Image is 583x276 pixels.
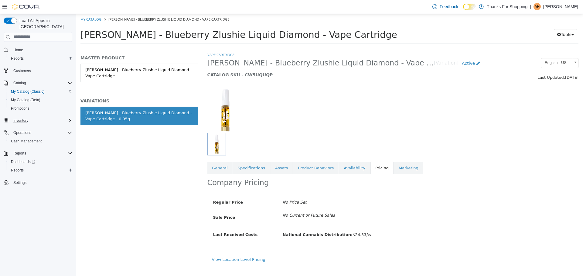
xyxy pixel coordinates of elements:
span: Operations [11,129,72,136]
small: [Variation] [358,47,383,52]
span: Cash Management [9,138,72,145]
a: Customers [11,67,33,75]
h5: VARIATIONS [5,84,122,90]
a: Pricing [295,148,318,161]
span: $24.33/ea [207,218,297,223]
p: [PERSON_NAME] [543,3,578,10]
div: [PERSON_NAME] - Blueberry Zlushie Liquid Diamond - Vape Cartridge - 0.95g [9,96,118,108]
span: [PERSON_NAME] - Blueberry Zlushie Liquid Diamond - Vape Cartridge - 0.95g [131,45,358,54]
span: Load All Apps in [GEOGRAPHIC_DATA] [17,18,72,30]
span: Inventory [13,118,28,123]
span: My Catalog (Classic) [9,88,72,95]
span: Last Updated: [462,61,489,66]
img: Cova [12,4,39,10]
button: Catalog [1,79,75,87]
a: Dashboards [9,158,38,165]
span: AH [535,3,540,10]
button: My Catalog (Beta) [6,96,75,104]
h5: CATALOG SKU - CW5UQUQP [131,58,407,64]
span: Regular Price [137,186,167,191]
a: Product Behaviors [217,148,263,161]
span: Settings [11,179,72,186]
span: Promotions [11,106,29,111]
a: Marketing [318,148,347,161]
b: National Cannabis Distribution: [207,218,277,223]
span: Inventory [11,117,72,124]
span: Dashboards [11,159,35,164]
button: Catalog [11,79,28,87]
a: View Location Level Pricing [136,243,189,248]
span: Home [13,48,23,52]
span: Promotions [9,105,72,112]
span: My Catalog (Classic) [11,89,45,94]
a: Cash Management [9,138,44,145]
span: My Catalog (Beta) [9,96,72,104]
button: Inventory [11,117,31,124]
span: Customers [11,67,72,75]
span: English - US [465,44,494,54]
a: Availability [263,148,294,161]
span: [PERSON_NAME] - Blueberry Zlushie Liquid Diamond - Vape Cartridge [32,3,153,8]
nav: Complex example [4,43,72,203]
div: Ashlyn Hutchinson [534,3,541,10]
a: Vape Cartridge [131,38,159,43]
button: Home [1,45,75,54]
span: Settings [13,180,26,185]
span: Home [11,46,72,54]
button: Inventory [1,116,75,125]
a: Home [11,46,26,54]
span: Operations [13,130,31,135]
span: [DATE] [489,61,503,66]
a: Reports [9,55,26,62]
span: Customers [13,68,31,73]
span: Sale Price [137,201,159,206]
a: Assets [194,148,217,161]
span: My Catalog (Beta) [11,98,40,102]
span: Reports [13,151,26,156]
span: Reports [11,56,24,61]
span: Reports [9,167,72,174]
span: Dashboards [9,158,72,165]
a: Settings [11,179,29,186]
button: Tools [478,15,501,26]
a: General [131,148,157,161]
button: Reports [6,54,75,63]
a: Specifications [157,148,194,161]
span: Catalog [13,81,26,85]
button: Settings [1,178,75,187]
a: Feedback [430,1,461,13]
a: [PERSON_NAME] - Blueberry Zlushie Liquid Diamond - Vape Cartridge [5,50,122,68]
span: Cash Management [11,139,42,144]
span: Reports [9,55,72,62]
span: Catalog [11,79,72,87]
input: Dark Mode [463,4,476,10]
p: | [530,3,531,10]
button: Reports [6,166,75,175]
button: My Catalog (Classic) [6,87,75,96]
button: Reports [11,150,29,157]
img: 150 [131,73,167,119]
a: Reports [9,167,26,174]
span: Reports [11,150,72,157]
span: Active [386,47,399,52]
button: Cash Management [6,137,75,145]
span: Last Received Costs [137,218,182,223]
button: Operations [1,128,75,137]
h2: Company Pricing [131,164,193,174]
a: My Catalog (Classic) [9,88,47,95]
button: Customers [1,66,75,75]
h5: MASTER PRODUCT [5,41,122,47]
span: Feedback [440,4,458,10]
span: Reports [11,168,24,173]
span: [PERSON_NAME] - Blueberry Zlushie Liquid Diamond - Vape Cartridge [5,15,321,26]
button: Reports [1,149,75,158]
a: English - US [465,44,503,54]
i: No Price Set [207,186,231,191]
button: Operations [11,129,34,136]
a: My Catalog (Beta) [9,96,43,104]
a: Dashboards [6,158,75,166]
a: My Catalog [5,3,26,8]
p: Thanks For Shopping [487,3,527,10]
a: Promotions [9,105,32,112]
